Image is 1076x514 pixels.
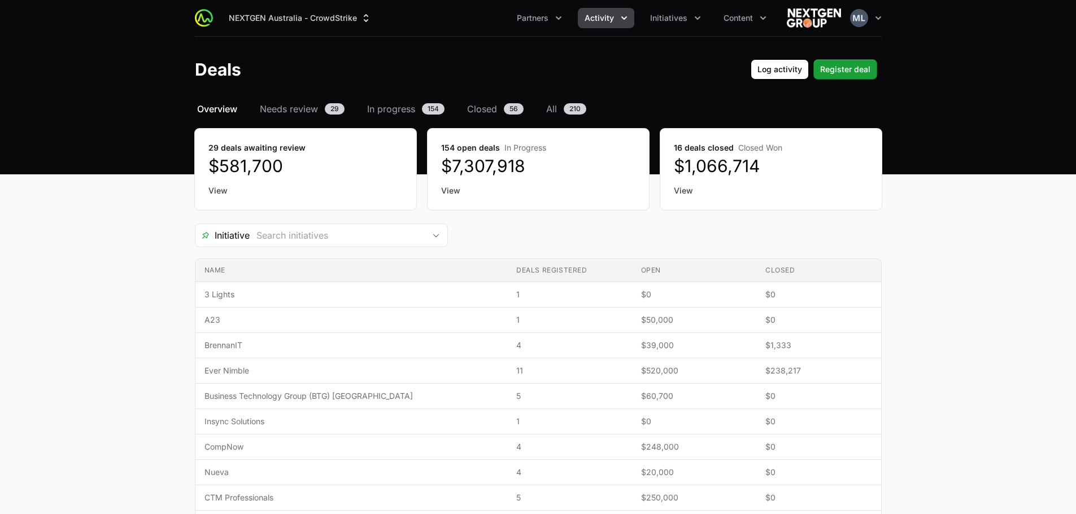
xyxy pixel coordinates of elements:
a: In progress154 [365,102,447,116]
span: Initiatives [650,12,687,24]
span: $20,000 [641,467,747,478]
span: Needs review [260,102,318,116]
a: View [441,185,635,196]
span: BrennanIT [204,340,499,351]
span: 5 [516,492,622,503]
span: $238,217 [765,365,872,376]
div: Activity menu [578,8,634,28]
span: Closed Won [738,143,782,152]
span: Business Technology Group (BTG) [GEOGRAPHIC_DATA] [204,390,499,402]
div: Open [425,224,447,247]
th: Deals registered [507,259,631,282]
a: Needs review29 [258,102,347,116]
span: $39,000 [641,340,747,351]
span: $250,000 [641,492,747,503]
button: NEXTGEN Australia - CrowdStrike [222,8,378,28]
div: Initiatives menu [643,8,708,28]
dt: 29 deals awaiting review [208,142,403,153]
dd: $1,066,714 [674,156,868,176]
th: Name [195,259,508,282]
button: Partners [510,8,569,28]
span: $0 [765,492,872,503]
a: View [208,185,403,196]
span: 5 [516,390,622,402]
span: 11 [516,365,622,376]
span: CTM Professionals [204,492,499,503]
span: $0 [641,416,747,427]
span: $0 [765,467,872,478]
span: $0 [765,416,872,427]
img: Mustafa Larki [850,9,868,27]
img: ActivitySource [195,9,213,27]
span: $0 [765,289,872,300]
span: Initiative [195,229,250,242]
span: 1 [516,289,622,300]
a: Closed56 [465,102,526,116]
span: $0 [765,314,872,326]
dt: 16 deals closed [674,142,868,153]
button: Register deal [813,59,877,80]
a: Overview [195,102,239,116]
span: 56 [504,103,524,115]
span: $520,000 [641,365,747,376]
div: Primary actions [751,59,877,80]
dd: $581,700 [208,156,403,176]
span: $50,000 [641,314,747,326]
button: Content [717,8,773,28]
span: 4 [516,467,622,478]
span: Closed [467,102,497,116]
span: 4 [516,340,622,351]
span: All [546,102,557,116]
button: Log activity [751,59,809,80]
span: Insync Solutions [204,416,499,427]
span: Partners [517,12,548,24]
nav: Deals navigation [195,102,882,116]
div: Content menu [717,8,773,28]
span: 3 Lights [204,289,499,300]
span: $60,700 [641,390,747,402]
button: Activity [578,8,634,28]
span: A23 [204,314,499,326]
th: Open [632,259,756,282]
span: Ever Nimble [204,365,499,376]
h1: Deals [195,59,241,80]
span: Log activity [757,63,802,76]
span: In Progress [504,143,546,152]
span: Activity [585,12,614,24]
div: Main navigation [213,8,773,28]
span: Overview [197,102,237,116]
input: Search initiatives [250,224,425,247]
span: Content [724,12,753,24]
dt: 154 open deals [441,142,635,153]
span: 1 [516,416,622,427]
span: $0 [641,289,747,300]
span: $248,000 [641,441,747,453]
img: NEXTGEN Australia [787,7,841,29]
a: All210 [544,102,589,116]
dd: $7,307,918 [441,156,635,176]
span: Register deal [820,63,870,76]
span: In progress [367,102,415,116]
span: 4 [516,441,622,453]
span: 154 [422,103,445,115]
span: Nueva [204,467,499,478]
th: Closed [756,259,881,282]
span: $1,333 [765,340,872,351]
span: 1 [516,314,622,326]
span: 29 [325,103,345,115]
button: Initiatives [643,8,708,28]
div: Partners menu [510,8,569,28]
div: Supplier switch menu [222,8,378,28]
a: View [674,185,868,196]
span: $0 [765,441,872,453]
span: 210 [564,103,586,115]
span: CompNow [204,441,499,453]
span: $0 [765,390,872,402]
